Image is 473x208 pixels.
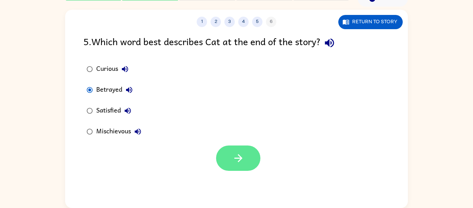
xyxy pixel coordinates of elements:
[211,17,221,27] button: 2
[96,83,136,97] div: Betrayed
[96,62,132,76] div: Curious
[197,17,207,27] button: 1
[121,104,135,118] button: Satisfied
[131,125,145,139] button: Mischievous
[83,34,390,52] div: 5 . Which word best describes Cat at the end of the story?
[122,83,136,97] button: Betrayed
[118,62,132,76] button: Curious
[96,104,135,118] div: Satisfied
[224,17,235,27] button: 3
[252,17,262,27] button: 5
[96,125,145,139] div: Mischievous
[238,17,249,27] button: 4
[338,15,403,29] button: Return to story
